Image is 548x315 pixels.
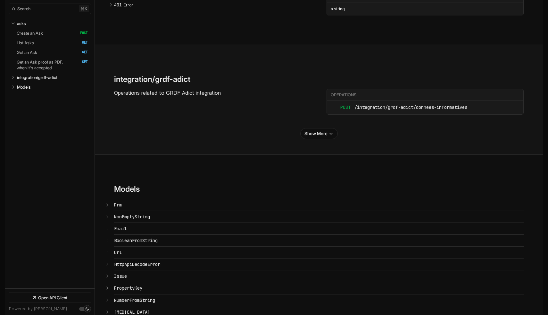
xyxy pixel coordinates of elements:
h2: integration/grdf-adict [114,74,190,84]
kbd: ⌘ k [79,5,89,12]
span: Url [114,249,122,255]
span: BooleanFromString [114,238,158,243]
ul: integration/grdf-adict endpoints [327,101,523,114]
span: Email [114,226,127,232]
p: Models [17,84,31,90]
p: a string [331,6,345,12]
p: Create an Ask [17,30,43,36]
a: asks [17,19,88,28]
h2: Models [114,184,140,194]
span: GET [75,60,88,64]
a: Create an Ask POST [17,28,88,38]
span: Prm [114,202,122,208]
span: PropertyKey [114,285,142,291]
span: POST [331,104,351,111]
p: asks [17,21,26,26]
button: Show all integration/grdf-adict endpoints [300,128,338,139]
p: integration/grdf-adict [17,74,57,80]
span: POST [75,31,88,35]
span: /integration/grdf-adict/donnees-informatives [354,104,467,111]
a: Get an Ask GET [17,48,88,57]
a: POST/integration/grdf-adict/donnees-informatives [331,104,519,111]
span: GET [75,50,88,55]
a: integration/grdf-adict [17,73,88,82]
a: Powered by [PERSON_NAME] [9,306,67,311]
nav: Table of contents for Api [5,16,95,288]
span: GET [75,40,88,45]
span: Search [17,6,30,11]
span: Issue [114,273,127,279]
p: Error [124,2,309,8]
span: [MEDICAL_DATA] [114,309,150,315]
a: Open API Client [9,293,91,302]
div: Set light mode [85,307,89,311]
span: NumberFromString [114,297,155,303]
a: List Asks GET [17,38,88,48]
span: NonEmptyString [114,214,150,220]
span: HttpApiDecodeError [114,261,160,267]
span: 401 [114,2,122,7]
p: Operations related to GRDF Adict integration [114,89,311,97]
p: List Asks [17,40,34,46]
p: Get an Ask proof as PDF, when it's accepted [17,59,73,71]
a: Models [17,82,88,92]
div: Operations [331,92,522,98]
a: Get an Ask proof as PDF, when it's accepted GET [17,57,88,73]
p: Get an Ask [17,49,37,55]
